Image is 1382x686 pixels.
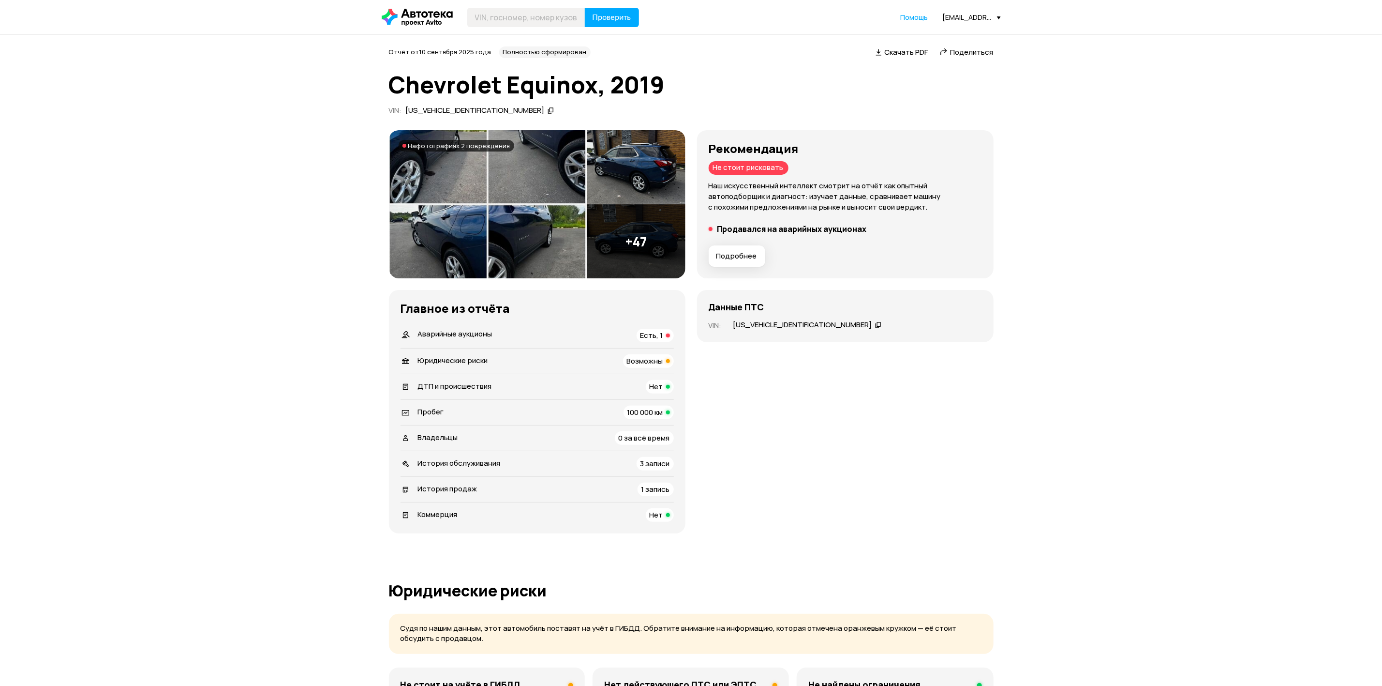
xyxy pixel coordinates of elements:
h1: Юридические риски [389,582,994,599]
span: 100 000 км [627,407,663,417]
input: VIN, госномер, номер кузова [467,8,585,27]
span: ДТП и происшествия [418,381,492,391]
button: Проверить [585,8,639,27]
a: Помощь [901,13,928,22]
h3: Рекомендация [709,142,982,155]
div: [US_VEHICLE_IDENTIFICATION_NUMBER] [406,106,545,116]
span: История обслуживания [418,458,501,468]
a: Поделиться [940,47,994,57]
span: Нет [650,381,663,392]
span: История продаж [418,484,477,494]
span: Скачать PDF [885,47,928,57]
span: 1 запись [641,484,670,494]
h5: Продавался на аварийных аукционах [717,224,867,234]
h1: Chevrolet Equinox, 2019 [389,72,994,98]
span: Коммерция [418,509,458,519]
span: Возможны [627,356,663,366]
h4: Данные ПТС [709,302,764,312]
span: Аварийные аукционы [418,329,492,339]
span: Проверить [593,14,631,21]
span: Поделиться [951,47,994,57]
span: На фотографиях 2 повреждения [408,142,510,150]
p: VIN : [709,320,722,331]
div: Не стоит рисковать [709,161,788,175]
div: [US_VEHICLE_IDENTIFICATION_NUMBER] [733,320,872,330]
div: Полностью сформирован [499,46,591,58]
p: Наш искусственный интеллект смотрит на отчёт как опытный автоподборщик и диагност: изучает данные... [709,181,982,213]
span: Есть, 1 [640,330,663,340]
div: [EMAIL_ADDRESS][DOMAIN_NAME] [943,13,1001,22]
span: Владельцы [418,432,458,442]
a: Скачать PDF [876,47,928,57]
span: 0 за всё время [619,433,670,443]
span: 3 записи [640,458,670,469]
span: Отчёт от 10 сентября 2025 года [389,47,491,56]
span: Юридические риски [418,355,488,366]
span: Пробег [418,407,444,417]
span: Нет [650,510,663,520]
button: Подробнее [709,245,765,267]
p: Судя по нашим данным, этот автомобиль поставят на учёт в ГИБДД. Обратите внимание на информацию, ... [401,624,982,643]
span: Подробнее [716,251,757,261]
h3: Главное из отчёта [401,302,674,315]
span: VIN : [389,105,402,115]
